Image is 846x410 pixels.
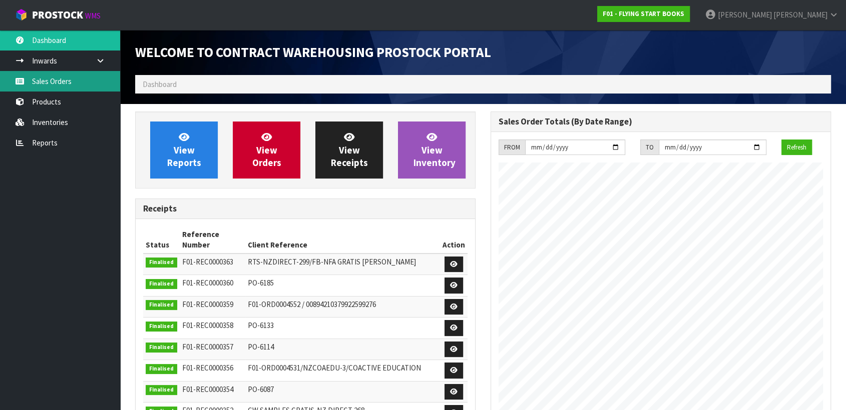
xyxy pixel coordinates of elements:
span: View Reports [167,131,201,168]
a: ViewReceipts [315,121,383,178]
a: ViewInventory [398,121,466,178]
th: Action [440,226,468,253]
span: PO-6133 [248,320,274,330]
span: F01-REC0000360 [182,278,233,287]
span: F01-REC0000363 [182,257,233,266]
span: PO-6185 [248,278,274,287]
span: F01-ORD0004531/NZCOAEDU-3/COACTIVE EDUCATION [248,363,421,372]
a: ViewReports [150,121,218,178]
a: ViewOrders [233,121,300,178]
span: Welcome to Contract Warehousing ProStock Portal [135,43,491,60]
span: [PERSON_NAME] [773,10,827,19]
span: F01-REC0000354 [182,384,233,394]
span: F01-REC0000357 [182,342,233,351]
span: Finalised [146,385,177,395]
span: View Orders [252,131,281,168]
span: PO-6087 [248,384,274,394]
span: Finalised [146,321,177,331]
span: Finalised [146,279,177,289]
span: [PERSON_NAME] [718,10,772,19]
span: Finalised [146,257,177,267]
th: Status [143,226,180,253]
span: Finalised [146,300,177,310]
span: F01-ORD0004552 / 00894210379922599276 [248,299,376,309]
span: ProStock [32,8,83,21]
strong: F01 - FLYING START BOOKS [603,9,684,18]
div: FROM [499,139,525,155]
th: Client Reference [245,226,440,253]
span: PO-6114 [248,342,274,351]
h3: Receipts [143,204,468,213]
button: Refresh [781,139,812,155]
span: F01-REC0000358 [182,320,233,330]
span: RTS-NZDIRECT-299/FB-NFA GRATIS [PERSON_NAME] [248,257,416,266]
th: Reference Number [180,226,246,253]
small: WMS [85,11,101,20]
span: View Receipts [331,131,368,168]
span: Dashboard [143,79,177,89]
span: F01-REC0000359 [182,299,233,309]
div: TO [640,139,659,155]
span: F01-REC0000356 [182,363,233,372]
img: cube-alt.png [15,8,28,21]
span: Finalised [146,364,177,374]
h3: Sales Order Totals (By Date Range) [499,117,823,126]
span: View Inventory [413,131,456,168]
span: Finalised [146,342,177,352]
